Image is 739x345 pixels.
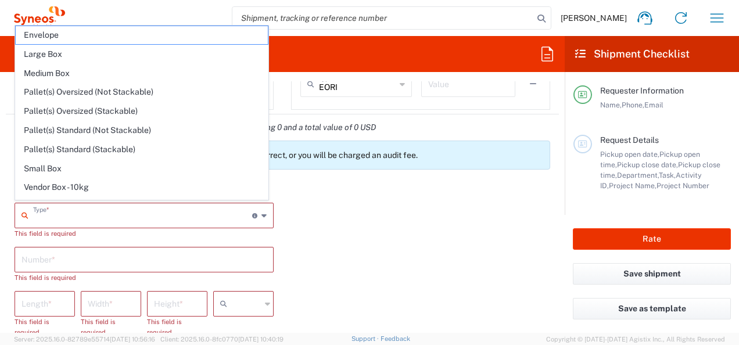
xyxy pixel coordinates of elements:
[16,160,268,178] span: Small Box
[14,336,155,343] span: Server: 2025.16.0-82789e55714
[81,317,141,337] div: This field is required
[16,83,268,101] span: Pallet(s) Oversized (Not Stackable)
[609,181,657,190] span: Project Name,
[15,272,274,283] div: This field is required
[110,336,155,343] span: [DATE] 10:56:16
[600,150,659,159] span: Pickup open date,
[600,86,684,95] span: Requester Information
[573,263,731,285] button: Save shipment
[160,336,284,343] span: Client: 2025.16.0-8fc0770
[238,336,284,343] span: [DATE] 10:40:19
[6,123,385,132] em: Total shipment is made up of 1 package(s) containing 0 piece(s) weighing 0 and a total value of 0...
[50,150,545,160] p: Please ensure your package dimensions and weight are correct, or you will be charged an audit fee.
[14,47,147,61] h2: Desktop Shipment Request
[147,317,207,337] div: This field is required
[16,121,268,139] span: Pallet(s) Standard (Not Stackable)
[600,100,622,109] span: Name,
[575,47,690,61] h2: Shipment Checklist
[617,171,659,179] span: Department,
[16,197,268,215] span: Vendor Box - 25kg
[381,335,410,342] a: Feedback
[644,100,663,109] span: Email
[659,171,676,179] span: Task,
[573,298,731,319] button: Save as template
[232,7,533,29] input: Shipment, tracking or reference number
[16,141,268,159] span: Pallet(s) Standard (Stackable)
[15,317,75,337] div: This field is required
[546,334,725,344] span: Copyright © [DATE]-[DATE] Agistix Inc., All Rights Reserved
[16,178,268,196] span: Vendor Box - 10kg
[16,102,268,120] span: Pallet(s) Oversized (Stackable)
[15,228,274,239] div: This field is required
[16,64,268,82] span: Medium Box
[657,181,709,190] span: Project Number
[561,13,627,23] span: [PERSON_NAME]
[573,228,731,250] button: Rate
[600,135,659,145] span: Request Details
[617,160,678,169] span: Pickup close date,
[351,335,381,342] a: Support
[622,100,644,109] span: Phone,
